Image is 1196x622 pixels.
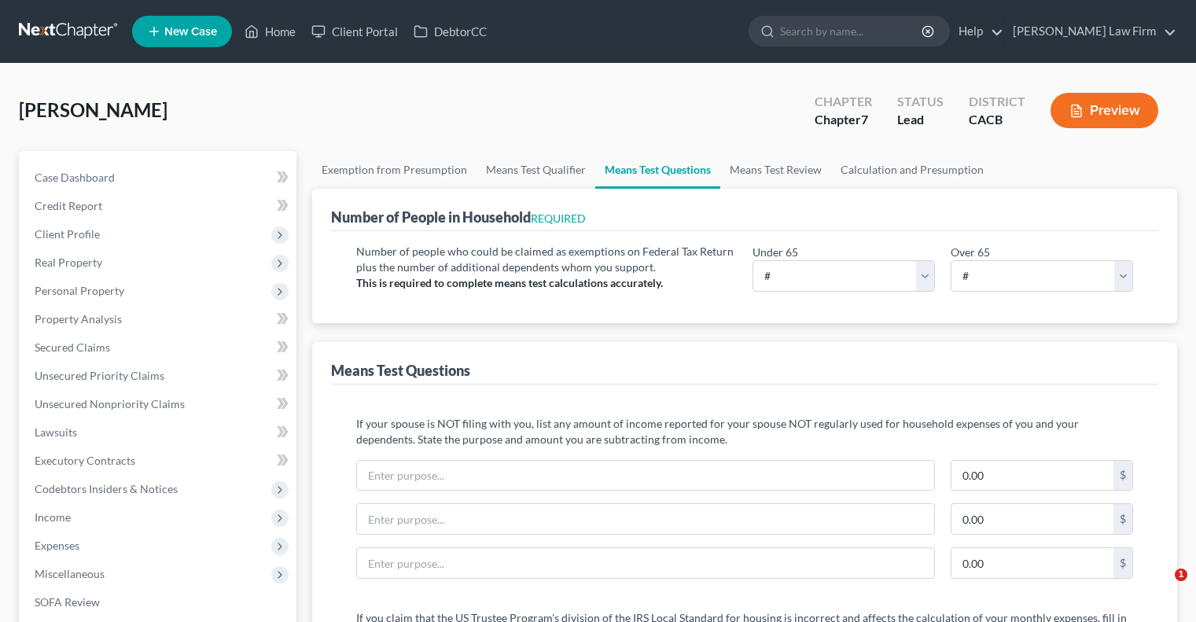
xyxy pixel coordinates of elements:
[780,17,924,46] input: Search by name...
[815,93,872,111] div: Chapter
[22,588,296,616] a: SOFA Review
[720,151,831,189] a: Means Test Review
[1113,504,1132,534] div: $
[35,425,77,439] span: Lawsuits
[22,164,296,192] a: Case Dashboard
[19,98,167,121] span: [PERSON_NAME]
[357,504,934,534] input: Enter purpose...
[477,151,595,189] a: Means Test Qualifier
[897,93,944,111] div: Status
[22,447,296,475] a: Executory Contracts
[35,567,105,580] span: Miscellaneous
[815,111,872,129] div: Chapter
[969,93,1025,111] div: District
[951,461,1113,491] input: 0.00
[35,454,135,467] span: Executory Contracts
[22,390,296,418] a: Unsecured Nonpriority Claims
[595,151,720,189] a: Means Test Questions
[35,171,115,184] span: Case Dashboard
[406,17,495,46] a: DebtorCC
[831,151,993,189] a: Calculation and Presumption
[1005,17,1176,46] a: [PERSON_NAME] Law Firm
[312,151,477,189] a: Exemption from Presumption
[897,111,944,129] div: Lead
[1143,569,1180,606] iframe: Intercom live chat
[357,461,934,491] input: Enter purpose...
[35,256,102,269] span: Real Property
[1113,548,1132,578] div: $
[35,539,79,552] span: Expenses
[951,504,1113,534] input: 0.00
[331,361,470,380] div: Means Test Questions
[357,548,934,578] input: Enter purpose...
[35,397,185,410] span: Unsecured Nonpriority Claims
[22,192,296,220] a: Credit Report
[1175,569,1187,581] span: 1
[951,548,1113,578] input: 0.00
[22,362,296,390] a: Unsecured Priority Claims
[951,244,990,260] label: Over 65
[35,227,100,241] span: Client Profile
[951,17,1003,46] a: Help
[35,340,110,354] span: Secured Claims
[531,212,586,225] span: REQUIRED
[304,17,406,46] a: Client Portal
[164,26,217,38] span: New Case
[35,199,102,212] span: Credit Report
[35,284,124,297] span: Personal Property
[969,111,1025,129] div: CACB
[1113,461,1132,491] div: $
[237,17,304,46] a: Home
[35,369,164,382] span: Unsecured Priority Claims
[22,333,296,362] a: Secured Claims
[35,595,100,609] span: SOFA Review
[35,510,71,524] span: Income
[1051,93,1158,128] button: Preview
[35,312,122,326] span: Property Analysis
[22,305,296,333] a: Property Analysis
[753,244,798,260] label: Under 65
[356,276,663,289] strong: This is required to complete means test calculations accurately.
[331,208,586,226] div: Number of People in Household
[861,112,868,127] span: 7
[356,416,1133,447] p: If your spouse is NOT filing with you, list any amount of income reported for your spouse NOT reg...
[356,244,737,275] p: Number of people who could be claimed as exemptions on Federal Tax Return plus the number of addi...
[22,418,296,447] a: Lawsuits
[35,482,178,495] span: Codebtors Insiders & Notices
